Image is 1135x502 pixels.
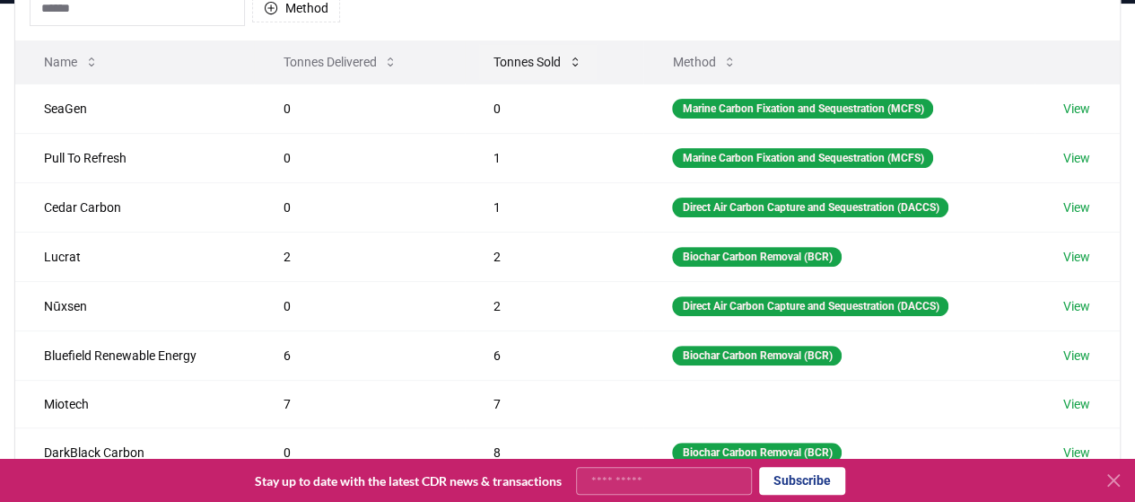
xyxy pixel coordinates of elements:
[672,247,842,267] div: Biochar Carbon Removal (BCR)
[254,330,465,380] td: 6
[672,198,948,217] div: Direct Air Carbon Capture and Sequestration (DACCS)
[1063,248,1090,266] a: View
[254,182,465,232] td: 0
[254,232,465,281] td: 2
[254,133,465,182] td: 0
[465,84,643,133] td: 0
[15,281,254,330] td: Nūxsen
[1063,198,1090,216] a: View
[15,380,254,427] td: Miotech
[30,44,113,80] button: Name
[1063,347,1090,365] a: View
[1063,100,1090,118] a: View
[254,281,465,330] td: 0
[15,330,254,380] td: Bluefield Renewable Energy
[15,232,254,281] td: Lucrat
[15,84,254,133] td: SeaGen
[1063,149,1090,167] a: View
[672,443,842,462] div: Biochar Carbon Removal (BCR)
[465,427,643,477] td: 8
[1063,444,1090,462] a: View
[15,182,254,232] td: Cedar Carbon
[672,99,933,119] div: Marine Carbon Fixation and Sequestration (MCFS)
[465,380,643,427] td: 7
[465,182,643,232] td: 1
[15,427,254,477] td: DarkBlack Carbon
[1063,297,1090,315] a: View
[672,296,948,316] div: Direct Air Carbon Capture and Sequestration (DACCS)
[254,84,465,133] td: 0
[268,44,412,80] button: Tonnes Delivered
[15,133,254,182] td: Pull To Refresh
[254,427,465,477] td: 0
[465,281,643,330] td: 2
[658,44,751,80] button: Method
[672,148,933,168] div: Marine Carbon Fixation and Sequestration (MCFS)
[465,133,643,182] td: 1
[672,346,842,365] div: Biochar Carbon Removal (BCR)
[479,44,597,80] button: Tonnes Sold
[1063,395,1090,413] a: View
[465,330,643,380] td: 6
[465,232,643,281] td: 2
[254,380,465,427] td: 7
